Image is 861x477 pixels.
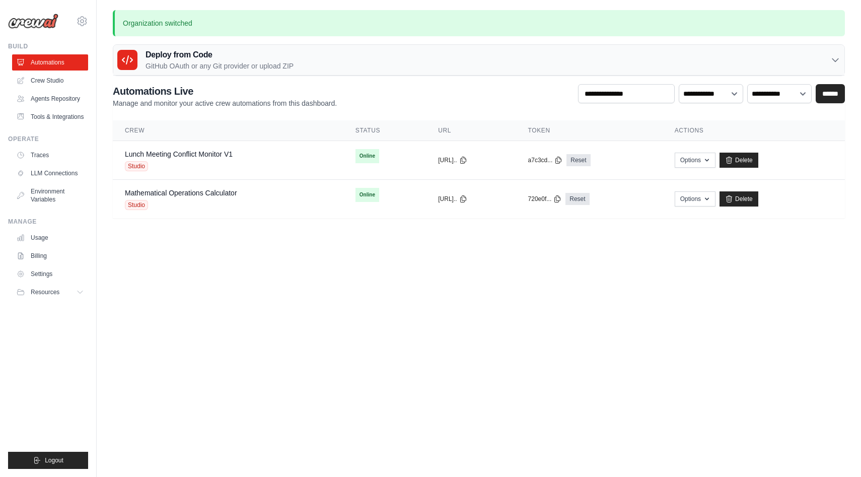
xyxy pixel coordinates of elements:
span: Online [355,149,379,163]
div: Build [8,42,88,50]
p: Organization switched [113,10,845,36]
th: Token [516,120,663,141]
img: Logo [8,14,58,29]
div: Operate [8,135,88,143]
div: Manage [8,218,88,226]
a: Billing [12,248,88,264]
button: Options [675,153,715,168]
a: Settings [12,266,88,282]
a: Delete [720,191,758,207]
th: Actions [663,120,845,141]
a: Agents Repository [12,91,88,107]
a: Delete [720,153,758,168]
a: Reset [566,154,590,166]
a: Mathematical Operations Calculator [125,189,237,197]
span: Online [355,188,379,202]
a: Usage [12,230,88,246]
th: Crew [113,120,343,141]
button: Options [675,191,715,207]
th: Status [343,120,426,141]
a: Traces [12,147,88,163]
a: Lunch Meeting Conflict Monitor V1 [125,150,233,158]
button: Logout [8,452,88,469]
p: GitHub OAuth or any Git provider or upload ZIP [146,61,294,71]
button: Resources [12,284,88,300]
a: Crew Studio [12,73,88,89]
span: Studio [125,161,148,171]
button: 720e0f... [528,195,562,203]
a: Reset [565,193,589,205]
a: Automations [12,54,88,71]
a: Tools & Integrations [12,109,88,125]
a: LLM Connections [12,165,88,181]
h3: Deploy from Code [146,49,294,61]
h2: Automations Live [113,84,337,98]
p: Manage and monitor your active crew automations from this dashboard. [113,98,337,108]
span: Studio [125,200,148,210]
span: Resources [31,288,59,296]
a: Environment Variables [12,183,88,208]
button: a7c3cd... [528,156,563,164]
span: Logout [45,456,63,464]
th: URL [426,120,516,141]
